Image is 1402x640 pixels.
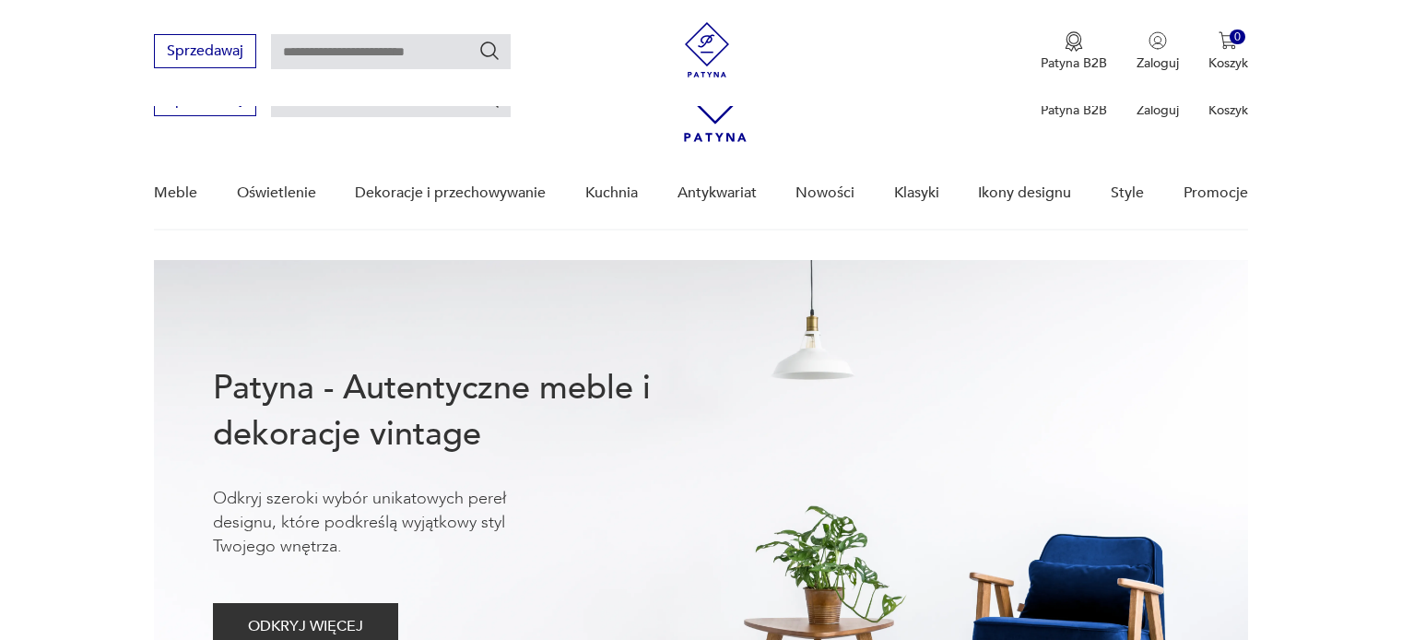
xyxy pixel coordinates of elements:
[795,158,854,229] a: Nowości
[355,158,546,229] a: Dekoracje i przechowywanie
[1184,158,1248,229] a: Promocje
[1230,30,1245,45] div: 0
[677,158,757,229] a: Antykwariat
[213,622,398,634] a: ODKRYJ WIĘCEJ
[154,46,256,59] a: Sprzedawaj
[1041,54,1107,72] p: Patyna B2B
[1219,31,1237,50] img: Ikona koszyka
[154,158,197,229] a: Meble
[1137,31,1179,72] button: Zaloguj
[478,40,501,62] button: Szukaj
[1065,31,1083,52] img: Ikona medalu
[213,487,563,559] p: Odkryj szeroki wybór unikatowych pereł designu, które podkreślą wyjątkowy styl Twojego wnętrza.
[894,158,939,229] a: Klasyki
[1041,31,1107,72] a: Ikona medaluPatyna B2B
[1041,101,1107,119] p: Patyna B2B
[1041,31,1107,72] button: Patyna B2B
[679,22,735,77] img: Patyna - sklep z meblami i dekoracjami vintage
[1208,54,1248,72] p: Koszyk
[1208,101,1248,119] p: Koszyk
[1149,31,1167,50] img: Ikonka użytkownika
[237,158,316,229] a: Oświetlenie
[154,94,256,107] a: Sprzedawaj
[978,158,1071,229] a: Ikony designu
[1137,54,1179,72] p: Zaloguj
[154,34,256,68] button: Sprzedawaj
[585,158,638,229] a: Kuchnia
[1208,31,1248,72] button: 0Koszyk
[1137,101,1179,119] p: Zaloguj
[1111,158,1144,229] a: Style
[213,365,711,457] h1: Patyna - Autentyczne meble i dekoracje vintage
